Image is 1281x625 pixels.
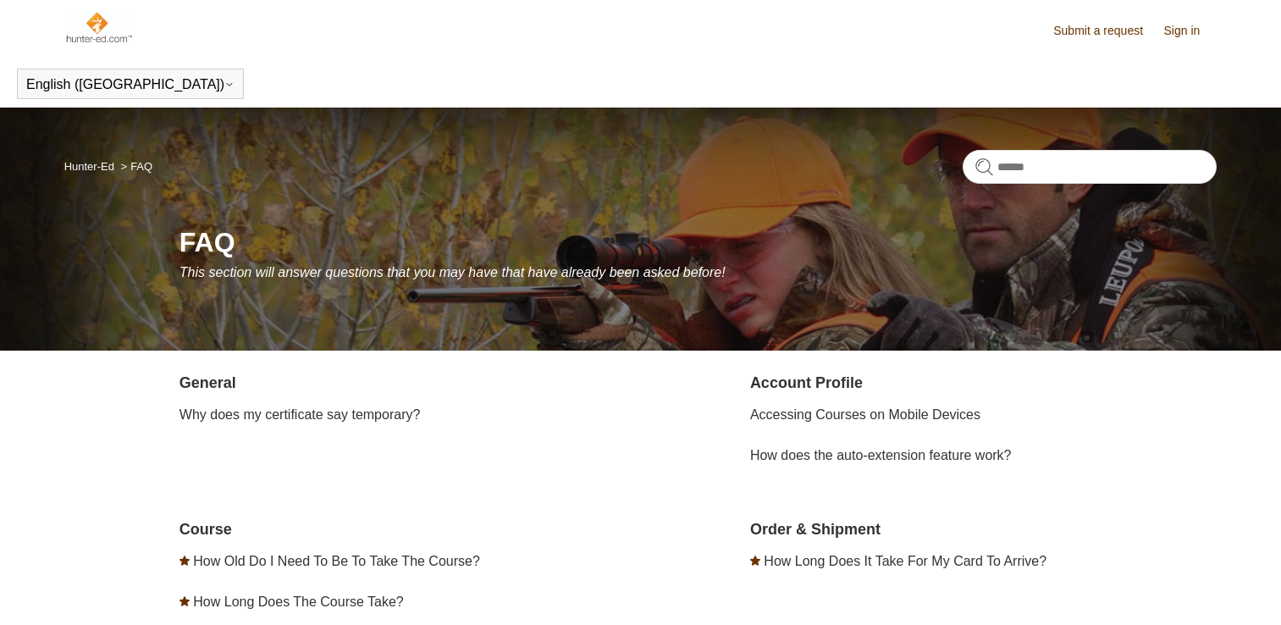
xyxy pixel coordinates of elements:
[750,374,863,391] a: Account Profile
[64,160,114,173] a: Hunter-Ed
[750,556,760,566] svg: Promoted article
[193,554,480,568] a: How Old Do I Need To Be To Take The Course?
[1053,22,1160,40] a: Submit a request
[1224,568,1268,612] div: Live chat
[118,160,153,173] li: FAQ
[750,448,1012,462] a: How does the auto-extension feature work?
[179,374,236,391] a: General
[963,150,1217,184] input: Search
[179,521,232,538] a: Course
[64,160,118,173] li: Hunter-Ed
[193,595,403,609] a: How Long Does The Course Take?
[179,263,1218,283] p: This section will answer questions that you may have that have already been asked before!
[764,554,1046,568] a: How Long Does It Take For My Card To Arrive?
[179,596,190,606] svg: Promoted article
[64,10,133,44] img: Hunter-Ed Help Center home page
[179,407,421,422] a: Why does my certificate say temporary?
[1164,22,1218,40] a: Sign in
[179,222,1218,263] h1: FAQ
[26,77,235,92] button: English ([GEOGRAPHIC_DATA])
[179,556,190,566] svg: Promoted article
[750,521,881,538] a: Order & Shipment
[750,407,980,422] a: Accessing Courses on Mobile Devices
